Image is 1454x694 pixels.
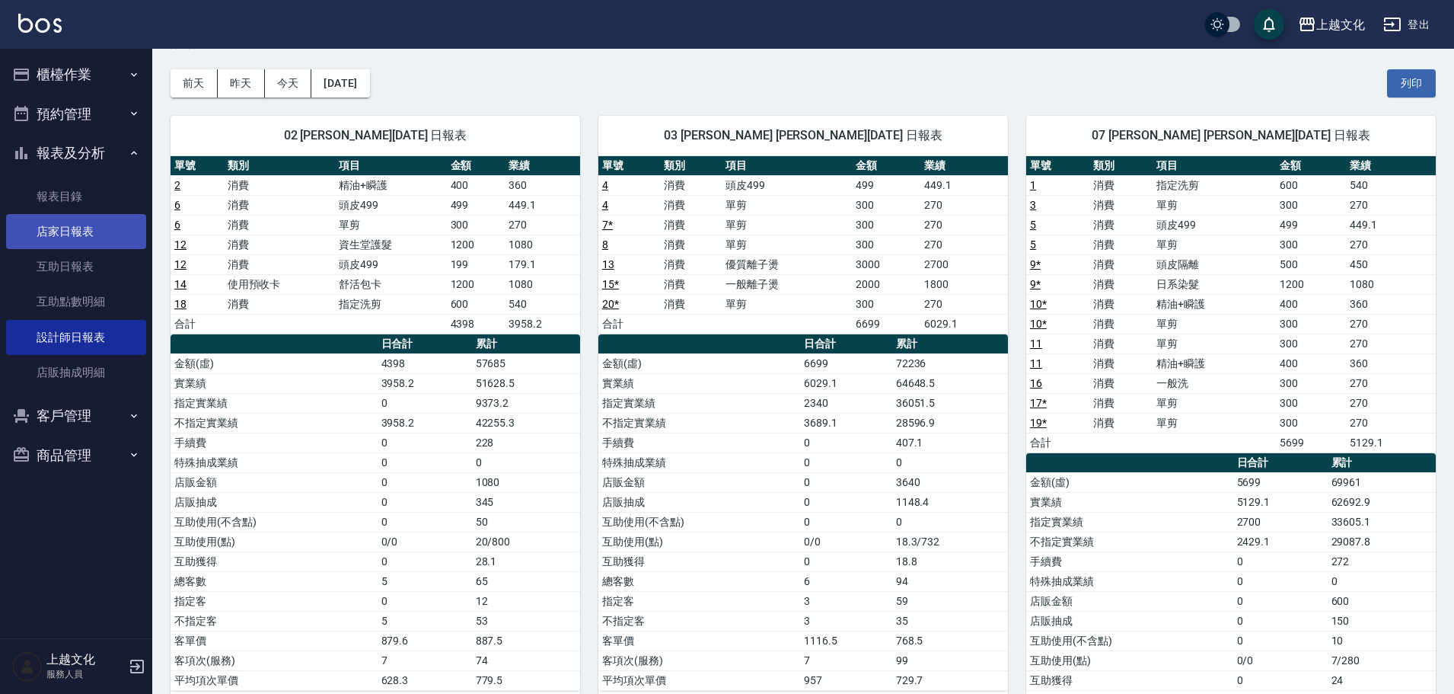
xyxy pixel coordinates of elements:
[1276,334,1346,353] td: 300
[800,413,892,433] td: 3689.1
[602,179,608,191] a: 4
[472,591,580,611] td: 12
[800,492,892,512] td: 0
[1030,179,1036,191] a: 1
[6,396,146,436] button: 客戶管理
[1346,235,1436,254] td: 270
[174,219,180,231] a: 6
[171,611,378,631] td: 不指定客
[1153,314,1276,334] td: 單剪
[660,254,722,274] td: 消費
[1346,195,1436,215] td: 270
[920,274,1008,294] td: 1800
[447,235,505,254] td: 1200
[852,314,920,334] td: 6699
[378,552,472,571] td: 0
[171,156,224,176] th: 單號
[1026,512,1233,532] td: 指定實業績
[598,393,800,413] td: 指定實業績
[378,413,472,433] td: 3958.2
[447,294,505,314] td: 600
[472,453,580,472] td: 0
[892,611,1008,631] td: 35
[1276,195,1346,215] td: 300
[1089,413,1153,433] td: 消費
[598,373,800,393] td: 實業績
[1276,235,1346,254] td: 300
[378,532,472,552] td: 0/0
[174,278,187,290] a: 14
[1153,353,1276,373] td: 精油+瞬護
[1346,373,1436,393] td: 270
[598,512,800,532] td: 互助使用(不含點)
[598,492,800,512] td: 店販抽成
[1346,274,1436,294] td: 1080
[1377,11,1436,39] button: 登出
[800,373,892,393] td: 6029.1
[1026,472,1233,492] td: 金額(虛)
[800,571,892,591] td: 6
[1276,175,1346,195] td: 600
[598,472,800,492] td: 店販金額
[1346,294,1436,314] td: 360
[1026,156,1436,453] table: a dense table
[1328,453,1436,473] th: 累計
[6,436,146,475] button: 商品管理
[174,298,187,310] a: 18
[920,215,1008,235] td: 270
[472,552,580,571] td: 28.1
[1346,393,1436,413] td: 270
[1089,215,1153,235] td: 消費
[224,294,335,314] td: 消費
[800,611,892,631] td: 3
[378,334,472,354] th: 日合計
[1292,9,1371,40] button: 上越文化
[1089,294,1153,314] td: 消費
[189,128,562,143] span: 02 [PERSON_NAME][DATE] 日報表
[171,591,378,611] td: 指定客
[602,199,608,211] a: 4
[505,235,580,254] td: 1080
[800,433,892,453] td: 0
[335,215,446,235] td: 單剪
[1328,552,1436,571] td: 272
[447,175,505,195] td: 400
[6,284,146,319] a: 互助點數明細
[1026,156,1089,176] th: 單號
[722,254,852,274] td: 優質離子燙
[1044,128,1417,143] span: 07 [PERSON_NAME] [PERSON_NAME][DATE] 日報表
[852,156,920,176] th: 金額
[892,373,1008,393] td: 64648.5
[6,55,146,94] button: 櫃檯作業
[1346,433,1436,453] td: 5129.1
[1276,413,1346,433] td: 300
[224,215,335,235] td: 消費
[1153,195,1276,215] td: 單剪
[6,94,146,134] button: 預約管理
[598,413,800,433] td: 不指定實業績
[1089,353,1153,373] td: 消費
[1030,219,1036,231] a: 5
[1030,357,1042,369] a: 11
[920,254,1008,274] td: 2700
[1089,314,1153,334] td: 消費
[224,156,335,176] th: 類別
[722,294,852,314] td: 單剪
[1026,591,1233,611] td: 店販金額
[660,294,722,314] td: 消費
[6,133,146,173] button: 報表及分析
[1233,532,1328,552] td: 2429.1
[174,258,187,270] a: 12
[1153,215,1276,235] td: 頭皮499
[1153,235,1276,254] td: 單剪
[920,314,1008,334] td: 6029.1
[1089,393,1153,413] td: 消費
[598,453,800,472] td: 特殊抽成業績
[505,195,580,215] td: 449.1
[852,175,920,195] td: 499
[1328,571,1436,591] td: 0
[1233,571,1328,591] td: 0
[171,492,378,512] td: 店販抽成
[598,156,660,176] th: 單號
[1089,156,1153,176] th: 類別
